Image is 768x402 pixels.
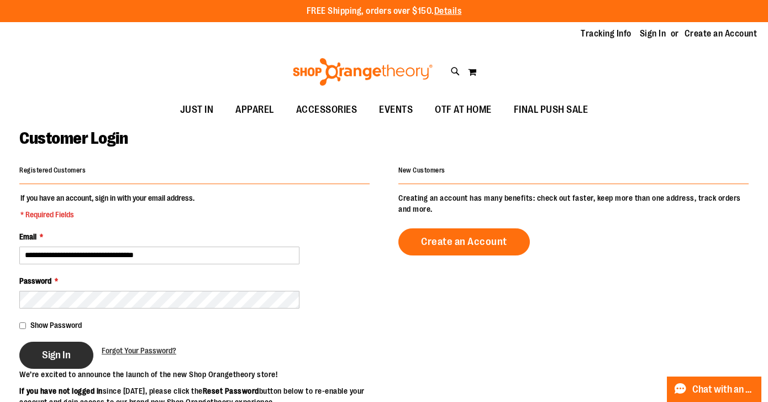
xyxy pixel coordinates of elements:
a: Details [434,6,462,16]
span: Show Password [30,321,82,330]
a: Create an Account [398,228,530,255]
span: EVENTS [379,97,413,122]
a: JUST IN [169,97,225,123]
strong: Reset Password [203,387,259,395]
span: Password [19,276,51,285]
a: Forgot Your Password? [102,345,176,356]
span: Sign In [42,349,71,361]
span: Create an Account [421,236,507,248]
strong: Registered Customers [19,166,86,174]
legend: If you have an account, sign in with your email address. [19,192,196,220]
a: Tracking Info [581,28,632,40]
span: OTF AT HOME [435,97,492,122]
span: Forgot Your Password? [102,346,176,355]
span: FINAL PUSH SALE [514,97,588,122]
span: Email [19,232,36,241]
img: Shop Orangetheory [291,58,434,86]
p: We’re excited to announce the launch of the new Shop Orangetheory store! [19,369,384,380]
a: APPAREL [224,97,285,123]
strong: New Customers [398,166,445,174]
span: APPAREL [235,97,274,122]
span: Chat with an Expert [692,384,755,395]
a: ACCESSORIES [285,97,369,123]
span: * Required Fields [20,209,194,220]
a: Sign In [640,28,666,40]
strong: If you have not logged in [19,387,103,395]
button: Sign In [19,342,93,369]
a: OTF AT HOME [424,97,503,123]
a: FINAL PUSH SALE [503,97,599,123]
span: ACCESSORIES [296,97,357,122]
span: JUST IN [180,97,214,122]
a: EVENTS [368,97,424,123]
button: Chat with an Expert [667,377,762,402]
p: FREE Shipping, orders over $150. [307,5,462,18]
p: Creating an account has many benefits: check out faster, keep more than one address, track orders... [398,192,749,215]
a: Create an Account [685,28,758,40]
span: Customer Login [19,129,128,148]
